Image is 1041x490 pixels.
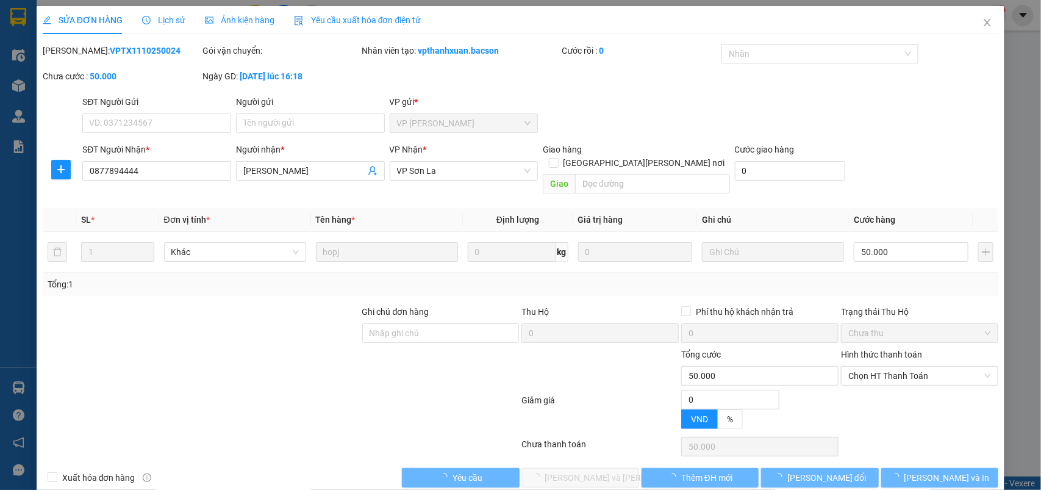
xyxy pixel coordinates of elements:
[316,242,458,262] input: VD: Bàn, Ghế
[559,156,730,170] span: [GEOGRAPHIC_DATA][PERSON_NAME] nơi
[727,414,733,424] span: %
[543,145,582,154] span: Giao hàng
[418,46,499,56] b: vpthanhxuan.bacson
[578,215,623,225] span: Giá trị hàng
[881,468,998,488] button: [PERSON_NAME] và In
[294,16,304,26] img: icon
[82,143,231,156] div: SĐT Người Nhận
[43,15,123,25] span: SỬA ĐƠN HÀNG
[982,18,992,27] span: close
[143,474,151,482] span: info-circle
[841,350,922,359] label: Hình thức thanh toán
[522,468,639,488] button: [PERSON_NAME] và [PERSON_NAME] hàng
[556,242,568,262] span: kg
[52,165,70,175] span: plus
[761,468,878,488] button: [PERSON_NAME] đổi
[521,438,681,459] div: Chưa thanh toán
[702,242,844,262] input: Ghi Chú
[51,160,71,179] button: plus
[114,30,510,45] li: Số 378 [PERSON_NAME] ( [PERSON_NAME] nhà khách [GEOGRAPHIC_DATA])
[439,473,453,481] span: loading
[848,367,991,385] span: Chọn HT Thanh Toán
[368,166,377,176] span: user-add
[841,305,998,319] div: Trạng thái Thu Hộ
[110,46,181,56] b: VPTX1110250024
[294,15,421,25] span: Yêu cầu xuất hóa đơn điện tử
[15,88,132,109] b: GỬI : VP Sơn La
[142,16,151,24] span: clock-circle
[43,44,200,57] div: [PERSON_NAME]:
[236,95,385,109] div: Người gửi
[970,6,1004,40] button: Close
[43,70,200,83] div: Chưa cước :
[82,95,231,109] div: SĐT Người Gửi
[236,143,385,156] div: Người nhận
[681,350,721,359] span: Tổng cước
[81,215,91,225] span: SL
[642,468,759,488] button: Thêm ĐH mới
[774,473,787,481] span: loading
[854,215,895,225] span: Cước hàng
[240,71,302,81] b: [DATE] lúc 16:18
[48,278,402,291] div: Tổng: 1
[904,471,990,485] span: [PERSON_NAME] và In
[668,473,681,481] span: loading
[362,307,429,317] label: Ghi chú đơn hàng
[599,46,604,56] b: 0
[697,208,849,232] th: Ghi chú
[521,307,549,317] span: Thu Hộ
[90,71,116,81] b: 50.000
[521,394,681,434] div: Giảm giá
[578,242,693,262] input: 0
[978,242,993,262] button: plus
[362,44,559,57] div: Nhân viên tạo:
[891,473,904,481] span: loading
[735,145,795,154] label: Cước giao hàng
[205,16,213,24] span: picture
[316,215,356,225] span: Tên hàng
[397,114,531,132] span: VP Thanh Xuân
[202,44,360,57] div: Gói vận chuyển:
[114,45,510,60] li: Hotline: 0965551559
[48,242,67,262] button: delete
[562,44,719,57] div: Cước rồi :
[575,174,730,193] input: Dọc đường
[453,471,482,485] span: Yêu cầu
[57,471,140,485] span: Xuất hóa đơn hàng
[848,324,991,342] span: Chưa thu
[681,471,732,485] span: Thêm ĐH mới
[397,162,531,180] span: VP Sơn La
[390,95,538,109] div: VP gửi
[691,305,798,319] span: Phí thu hộ khách nhận trả
[205,15,274,25] span: Ảnh kiện hàng
[171,243,299,261] span: Khác
[402,468,519,488] button: Yêu cầu
[543,174,575,193] span: Giao
[735,161,845,181] input: Cước giao hàng
[164,215,210,225] span: Đơn vị tính
[142,15,185,25] span: Lịch sử
[362,323,520,343] input: Ghi chú đơn hàng
[390,145,423,154] span: VP Nhận
[43,16,51,24] span: edit
[202,70,360,83] div: Ngày GD:
[496,215,539,225] span: Định lượng
[787,471,866,485] span: [PERSON_NAME] đổi
[691,414,708,424] span: VND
